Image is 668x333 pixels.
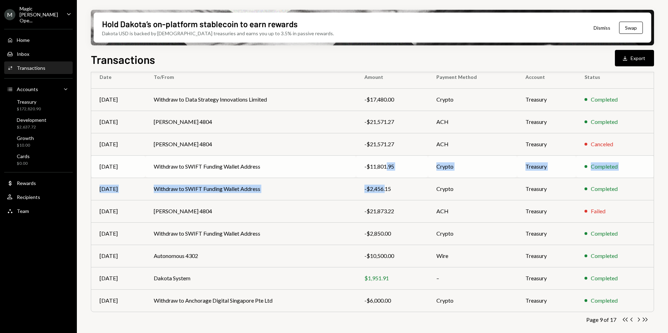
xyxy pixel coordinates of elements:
[619,22,643,34] button: Swap
[100,207,137,215] div: [DATE]
[17,161,30,166] div: $0.00
[17,153,30,159] div: Cards
[4,34,73,46] a: Home
[591,207,605,215] div: Failed
[17,65,45,71] div: Transactions
[428,66,517,88] th: Payment Method
[145,133,356,155] td: [PERSON_NAME] 4804
[428,88,517,111] td: Crypto
[20,6,61,23] div: Magic [PERSON_NAME] Ope...
[364,207,420,215] div: -$21,873.22
[4,133,73,150] a: Growth$10.00
[4,177,73,189] a: Rewards
[17,208,29,214] div: Team
[364,185,420,193] div: -$2,456.15
[586,316,616,323] div: Page 9 of 17
[591,252,618,260] div: Completed
[591,296,618,305] div: Completed
[100,118,137,126] div: [DATE]
[517,111,576,133] td: Treasury
[517,222,576,245] td: Treasury
[145,200,356,222] td: [PERSON_NAME] 4804
[145,155,356,178] td: Withdraw to SWIFT Funding Wallet Address
[428,245,517,267] td: Wire
[91,66,145,88] th: Date
[102,30,334,37] div: Dakota USD is backed by [DEMOGRAPHIC_DATA] treasuries and earns you up to 3.5% in passive rewards.
[100,140,137,148] div: [DATE]
[100,252,137,260] div: [DATE]
[364,252,420,260] div: -$10,500.00
[145,289,356,312] td: Withdraw to Anchorage Digital Singapore Pte Ltd
[145,222,356,245] td: Withdraw to SWIFT Funding Wallet Address
[4,61,73,74] a: Transactions
[364,95,420,104] div: -$17,480.00
[17,135,34,141] div: Growth
[517,267,576,289] td: Treasury
[17,194,40,200] div: Recipients
[145,267,356,289] td: Dakota System
[428,200,517,222] td: ACH
[17,117,46,123] div: Development
[100,229,137,238] div: [DATE]
[356,66,428,88] th: Amount
[591,162,618,171] div: Completed
[4,9,15,20] div: M
[364,118,420,126] div: -$21,571.27
[145,245,356,267] td: Autonomous 4302
[100,274,137,282] div: [DATE]
[100,296,137,305] div: [DATE]
[517,88,576,111] td: Treasury
[591,95,618,104] div: Completed
[364,162,420,171] div: -$11,801.95
[17,86,38,92] div: Accounts
[364,229,420,238] div: -$2,850.00
[4,151,73,168] a: Cards$0.00
[4,205,73,217] a: Team
[517,133,576,155] td: Treasury
[17,124,46,130] div: $2,637.72
[91,52,155,66] h1: Transactions
[591,140,613,148] div: Canceled
[364,140,420,148] div: -$21,571.27
[17,51,29,57] div: Inbox
[4,83,73,95] a: Accounts
[17,106,41,112] div: $172,820.90
[585,20,619,36] button: Dismiss
[145,66,356,88] th: To/From
[428,155,517,178] td: Crypto
[102,18,298,30] div: Hold Dakota’s on-platform stablecoin to earn rewards
[517,178,576,200] td: Treasury
[517,245,576,267] td: Treasury
[100,185,137,193] div: [DATE]
[17,142,34,148] div: $10.00
[100,95,137,104] div: [DATE]
[615,50,654,66] button: Export
[517,289,576,312] td: Treasury
[4,97,73,113] a: Treasury$172,820.90
[591,274,618,282] div: Completed
[4,115,73,132] a: Development$2,637.72
[576,66,654,88] th: Status
[428,222,517,245] td: Crypto
[517,66,576,88] th: Account
[4,47,73,60] a: Inbox
[591,118,618,126] div: Completed
[364,296,420,305] div: -$6,000.00
[428,289,517,312] td: Crypto
[428,111,517,133] td: ACH
[591,229,618,238] div: Completed
[364,274,420,282] div: $1,951.91
[4,191,73,203] a: Recipients
[591,185,618,193] div: Completed
[145,111,356,133] td: [PERSON_NAME] 4804
[145,88,356,111] td: Withdraw to Data Strategy Innovations Limited
[428,133,517,155] td: ACH
[17,99,41,105] div: Treasury
[100,162,137,171] div: [DATE]
[145,178,356,200] td: Withdraw to SWIFT Funding Wallet Address
[428,267,517,289] td: –
[517,200,576,222] td: Treasury
[428,178,517,200] td: Crypto
[517,155,576,178] td: Treasury
[17,180,36,186] div: Rewards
